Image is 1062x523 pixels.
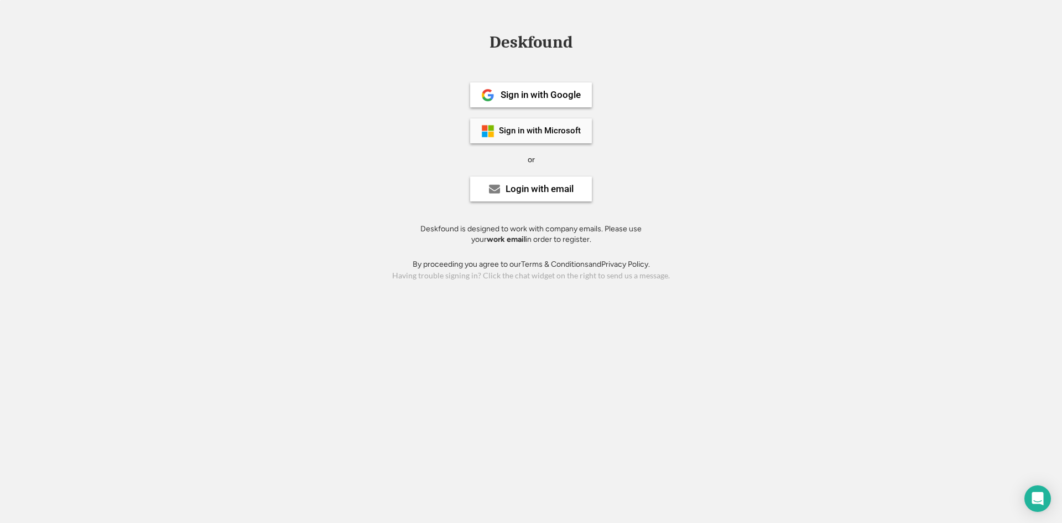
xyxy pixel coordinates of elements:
[528,154,535,165] div: or
[487,235,525,244] strong: work email
[481,89,494,102] img: 1024px-Google__G__Logo.svg.png
[521,260,589,269] a: Terms & Conditions
[407,224,655,245] div: Deskfound is designed to work with company emails. Please use your in order to register.
[506,184,574,194] div: Login with email
[481,125,494,138] img: ms-symbollockup_mssymbol_19.png
[1024,485,1051,512] div: Open Intercom Messenger
[484,34,578,51] div: Deskfound
[413,259,650,270] div: By proceeding you agree to our and
[499,127,581,135] div: Sign in with Microsoft
[601,260,650,269] a: Privacy Policy.
[501,90,581,100] div: Sign in with Google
